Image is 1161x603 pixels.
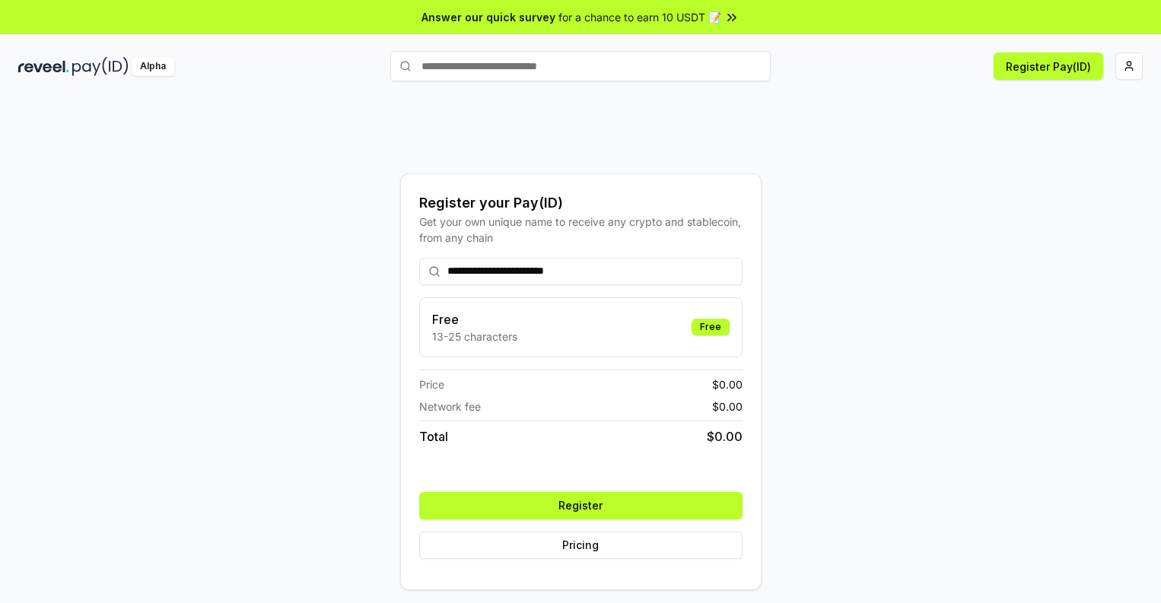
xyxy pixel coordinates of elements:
[432,328,517,344] p: 13-25 characters
[419,427,448,446] span: Total
[72,57,129,76] img: pay_id
[558,9,721,25] span: for a chance to earn 10 USDT 📝
[419,376,444,392] span: Price
[994,52,1103,80] button: Register Pay(ID)
[419,492,743,519] button: Register
[692,319,730,335] div: Free
[432,310,517,328] h3: Free
[419,192,743,214] div: Register your Pay(ID)
[707,427,743,446] span: $ 0.00
[419,532,743,559] button: Pricing
[419,398,481,414] span: Network fee
[712,398,743,414] span: $ 0.00
[712,376,743,392] span: $ 0.00
[421,9,555,25] span: Answer our quick survey
[132,57,174,76] div: Alpha
[419,214,743,246] div: Get your own unique name to receive any crypto and stablecoin, from any chain
[18,57,69,76] img: reveel_dark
